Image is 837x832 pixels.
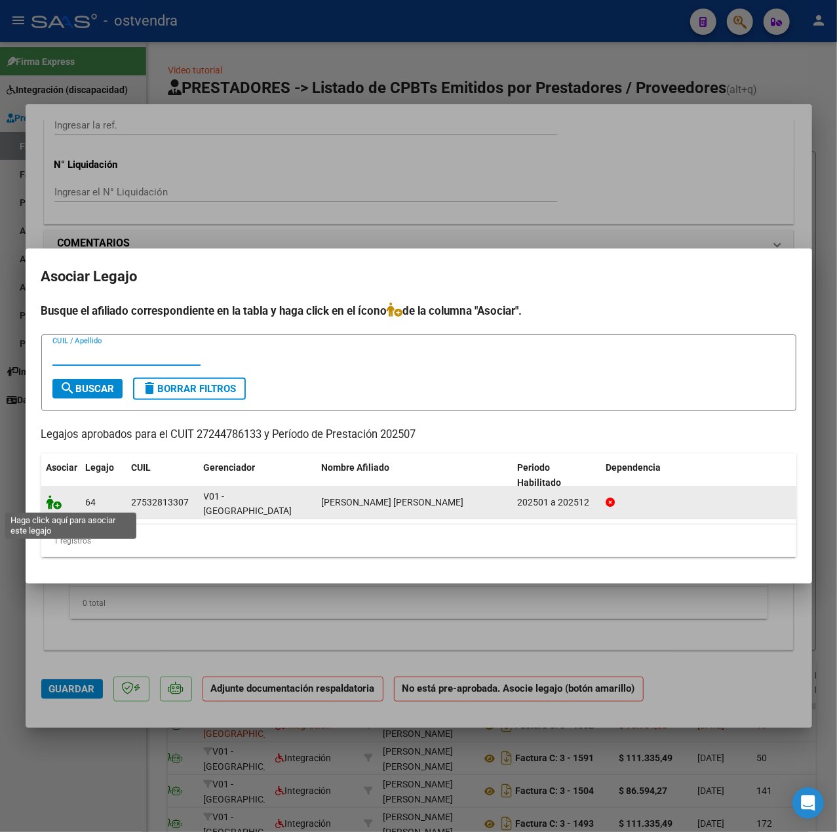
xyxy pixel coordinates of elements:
mat-icon: search [60,380,76,396]
span: Borrar Filtros [142,383,237,395]
div: 27532813307 [132,495,189,510]
datatable-header-cell: Asociar [41,454,81,497]
span: V01 - [GEOGRAPHIC_DATA] [204,491,292,517]
datatable-header-cell: Periodo Habilitado [512,454,600,497]
button: Buscar [52,379,123,399]
div: 202501 a 202512 [517,495,595,510]
datatable-header-cell: CUIL [127,454,199,497]
h4: Busque el afiliado correspondiente en la tabla y haga click en el ícono de la columna "Asociar". [41,302,796,319]
span: Dependencia [606,462,661,473]
span: Asociar [47,462,78,473]
span: Nombre Afiliado [322,462,390,473]
button: Borrar Filtros [133,378,246,400]
div: Open Intercom Messenger [792,787,824,819]
datatable-header-cell: Dependencia [600,454,796,497]
datatable-header-cell: Nombre Afiliado [317,454,513,497]
span: PEÑALVA FALCONI MORENA AYELEN [322,497,464,507]
span: Gerenciador [204,462,256,473]
span: Periodo Habilitado [517,462,561,488]
datatable-header-cell: Legajo [81,454,127,497]
span: Legajo [86,462,115,473]
mat-icon: delete [142,380,158,396]
h2: Asociar Legajo [41,264,796,289]
p: Legajos aprobados para el CUIT 27244786133 y Período de Prestación 202507 [41,427,796,443]
span: Buscar [60,383,115,395]
span: 64 [86,497,96,507]
span: CUIL [132,462,151,473]
datatable-header-cell: Gerenciador [199,454,317,497]
div: 1 registros [41,525,796,557]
